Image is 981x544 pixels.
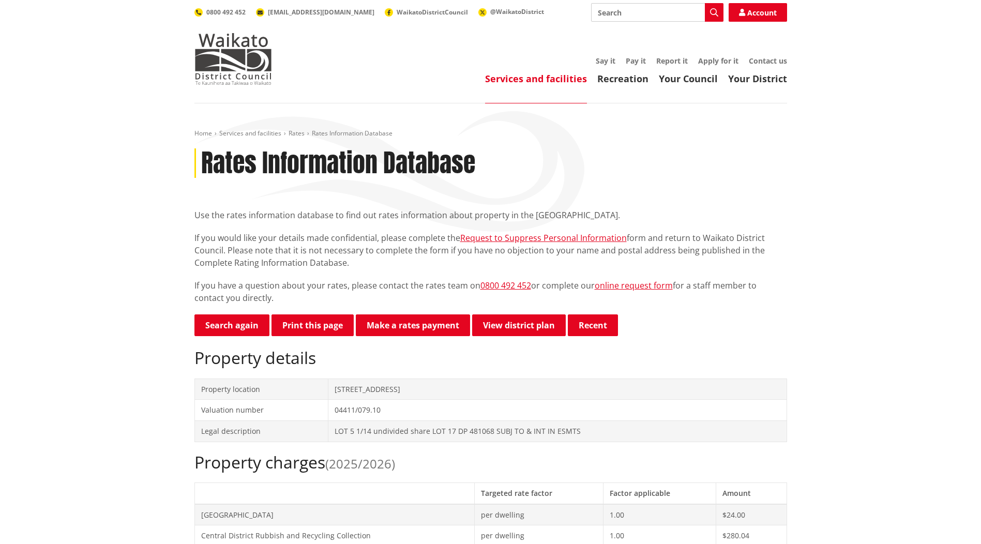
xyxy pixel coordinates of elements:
nav: breadcrumb [194,129,787,138]
span: WaikatoDistrictCouncil [397,8,468,17]
td: 04411/079.10 [328,400,787,421]
a: Home [194,129,212,138]
a: Services and facilities [485,72,587,85]
a: online request form [595,280,673,291]
span: (2025/2026) [325,455,395,472]
a: Services and facilities [219,129,281,138]
th: Targeted rate factor [474,482,603,504]
a: Recreation [597,72,648,85]
a: Pay it [626,56,646,66]
td: LOT 5 1/14 undivided share LOT 17 DP 481068 SUBJ TO & INT IN ESMTS [328,420,787,442]
td: 1.00 [603,504,716,525]
button: Recent [568,314,618,336]
a: Your Council [659,72,718,85]
td: Property location [194,379,328,400]
input: Search input [591,3,723,22]
td: [GEOGRAPHIC_DATA] [194,504,474,525]
span: [EMAIL_ADDRESS][DOMAIN_NAME] [268,8,374,17]
a: Make a rates payment [356,314,470,336]
p: If you would like your details made confidential, please complete the form and return to Waikato ... [194,232,787,269]
a: 0800 492 452 [480,280,531,291]
a: Report it [656,56,688,66]
a: View district plan [472,314,566,336]
a: Request to Suppress Personal Information [460,232,627,244]
th: Amount [716,482,787,504]
img: Waikato District Council - Te Kaunihera aa Takiwaa o Waikato [194,33,272,85]
p: Use the rates information database to find out rates information about property in the [GEOGRAPHI... [194,209,787,221]
a: Your District [728,72,787,85]
a: Say it [596,56,615,66]
span: @WaikatoDistrict [490,7,544,16]
h2: Property charges [194,452,787,472]
span: Rates Information Database [312,129,393,138]
a: Apply for it [698,56,738,66]
h1: Rates Information Database [201,148,475,178]
td: [STREET_ADDRESS] [328,379,787,400]
a: WaikatoDistrictCouncil [385,8,468,17]
span: 0800 492 452 [206,8,246,17]
td: Legal description [194,420,328,442]
p: If you have a question about your rates, please contact the rates team on or complete our for a s... [194,279,787,304]
a: [EMAIL_ADDRESS][DOMAIN_NAME] [256,8,374,17]
td: $24.00 [716,504,787,525]
th: Factor applicable [603,482,716,504]
h2: Property details [194,348,787,368]
a: Search again [194,314,269,336]
td: Valuation number [194,400,328,421]
a: 0800 492 452 [194,8,246,17]
a: Account [729,3,787,22]
a: Rates [289,129,305,138]
a: Contact us [749,56,787,66]
td: per dwelling [474,504,603,525]
a: @WaikatoDistrict [478,7,544,16]
button: Print this page [271,314,354,336]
